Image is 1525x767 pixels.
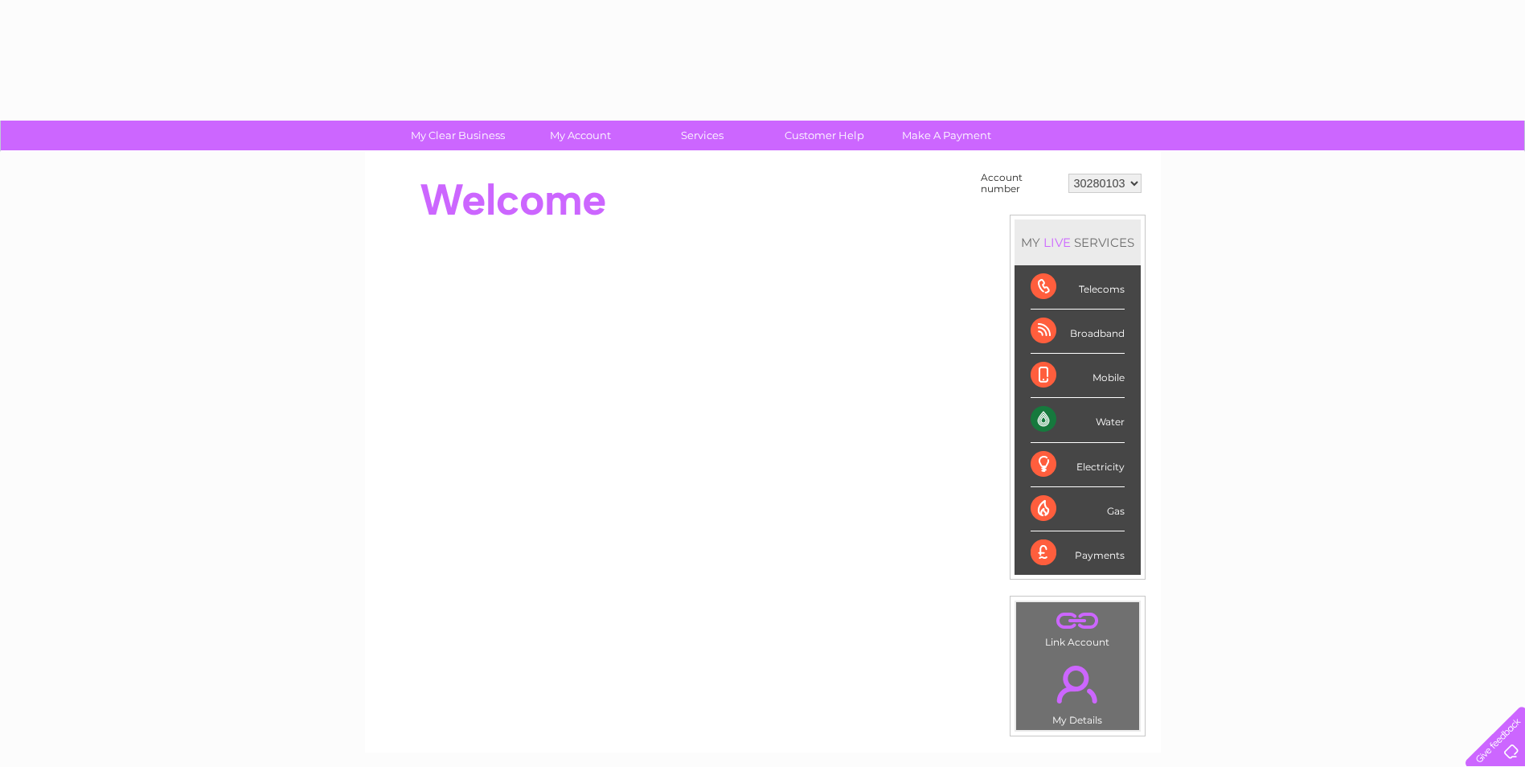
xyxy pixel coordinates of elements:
a: . [1020,656,1135,712]
a: Services [636,121,769,150]
div: LIVE [1040,235,1074,250]
div: Gas [1031,487,1125,531]
a: My Clear Business [391,121,524,150]
td: Account number [977,168,1064,199]
div: Payments [1031,531,1125,575]
div: Broadband [1031,310,1125,354]
a: Customer Help [758,121,891,150]
div: MY SERVICES [1015,219,1141,265]
td: My Details [1015,652,1140,731]
td: Link Account [1015,601,1140,652]
div: Water [1031,398,1125,442]
a: Make A Payment [880,121,1013,150]
div: Electricity [1031,443,1125,487]
a: My Account [514,121,646,150]
div: Telecoms [1031,265,1125,310]
div: Mobile [1031,354,1125,398]
a: . [1020,606,1135,634]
